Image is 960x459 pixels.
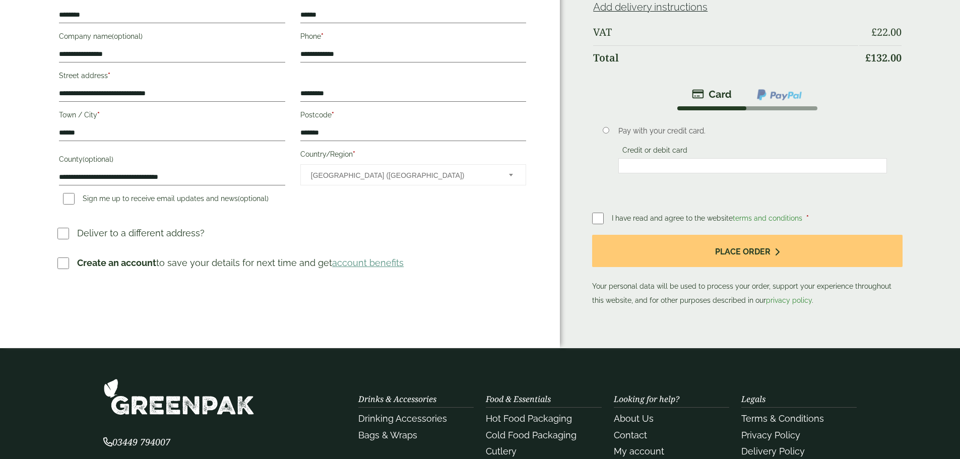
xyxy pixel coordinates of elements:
a: Privacy Policy [741,430,800,440]
span: United Kingdom (UK) [311,165,495,186]
label: Country/Region [300,147,526,164]
a: Drinking Accessories [358,413,447,424]
th: VAT [593,20,858,44]
a: account benefits [332,257,404,268]
label: Company name [59,29,285,46]
button: Place order [592,235,902,268]
a: Add delivery instructions [593,1,708,13]
span: (optional) [238,194,269,203]
label: Phone [300,29,526,46]
span: £ [865,51,871,64]
strong: Create an account [77,257,156,268]
a: My account [614,446,664,456]
a: Terms & Conditions [741,413,824,424]
a: Contact [614,430,647,440]
a: 03449 794007 [103,438,170,447]
abbr: required [806,214,809,222]
span: (optional) [112,32,143,40]
span: £ [871,25,877,39]
span: 03449 794007 [103,436,170,448]
abbr: required [321,32,324,40]
p: to save your details for next time and get [77,256,404,270]
a: Cold Food Packaging [486,430,577,440]
label: County [59,152,285,169]
span: Country/Region [300,164,526,185]
p: Your personal data will be used to process your order, support your experience throughout this we... [592,235,902,308]
img: stripe.png [692,88,732,100]
label: Street address [59,69,285,86]
a: Hot Food Packaging [486,413,572,424]
abbr: required [108,72,110,80]
a: Cutlery [486,446,517,456]
abbr: required [353,150,355,158]
a: privacy policy [766,296,812,304]
th: Total [593,45,858,70]
a: Bags & Wraps [358,430,417,440]
label: Sign me up to receive email updates and news [59,194,273,206]
span: I have read and agree to the website [612,214,804,222]
span: (optional) [83,155,113,163]
a: About Us [614,413,654,424]
img: ppcp-gateway.png [756,88,803,101]
a: Delivery Policy [741,446,805,456]
a: terms and conditions [733,214,802,222]
bdi: 132.00 [865,51,902,64]
label: Postcode [300,108,526,125]
abbr: required [332,111,334,119]
img: GreenPak Supplies [103,378,254,415]
label: Town / City [59,108,285,125]
label: Credit or debit card [618,146,691,157]
bdi: 22.00 [871,25,902,39]
iframe: Secure card payment input frame [621,161,884,170]
p: Deliver to a different address? [77,226,205,240]
p: Pay with your credit card. [618,125,887,137]
abbr: required [97,111,100,119]
input: Sign me up to receive email updates and news(optional) [63,193,75,205]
